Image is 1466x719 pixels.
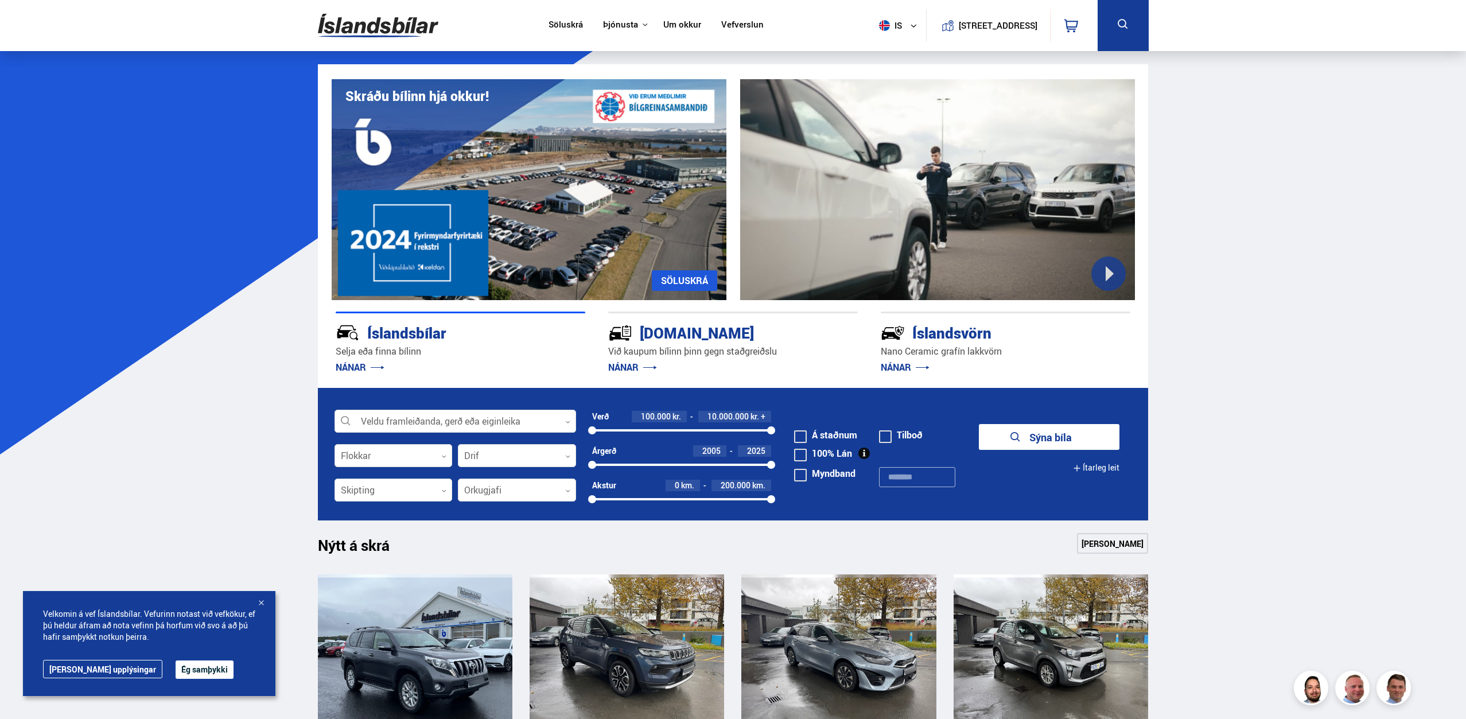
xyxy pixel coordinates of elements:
[881,322,1090,342] div: Íslandsvörn
[874,9,926,42] button: is
[874,20,903,31] span: is
[702,445,721,456] span: 2005
[1077,533,1148,554] a: [PERSON_NAME]
[1378,673,1413,707] img: FbJEzSuNWCJXmdc-.webp
[881,345,1130,358] p: Nano Ceramic grafín lakkvörn
[592,481,616,490] div: Akstur
[332,79,726,300] img: eKx6w-_Home_640_.png
[747,445,765,456] span: 2025
[721,480,751,491] span: 200.000
[336,345,585,358] p: Selja eða finna bílinn
[345,88,489,104] h1: Skráðu bílinn hjá okkur!
[761,412,765,421] span: +
[318,537,410,561] h1: Nýtt á skrá
[963,21,1033,30] button: [STREET_ADDRESS]
[608,361,657,374] a: NÁNAR
[603,20,638,30] button: Þjónusta
[879,430,923,440] label: Tilboð
[336,361,384,374] a: NÁNAR
[592,412,609,421] div: Verð
[1296,673,1330,707] img: nhp88E3Fdnt1Opn2.png
[681,481,694,490] span: km.
[43,608,255,643] span: Velkomin á vef Íslandsbílar. Vefurinn notast við vefkökur, ef þú heldur áfram að nota vefinn þá h...
[1337,673,1371,707] img: siFngHWaQ9KaOqBr.png
[549,20,583,32] a: Söluskrá
[881,361,930,374] a: NÁNAR
[608,322,817,342] div: [DOMAIN_NAME]
[652,270,717,291] a: SÖLUSKRÁ
[641,411,671,422] span: 100.000
[336,321,360,345] img: JRvxyua_JYH6wB4c.svg
[675,480,679,491] span: 0
[707,411,749,422] span: 10.000.000
[794,430,857,440] label: Á staðnum
[1073,455,1119,481] button: Ítarleg leit
[751,412,759,421] span: kr.
[752,481,765,490] span: km.
[881,321,905,345] img: -Svtn6bYgwAsiwNX.svg
[43,660,162,678] a: [PERSON_NAME] upplýsingar
[592,446,616,456] div: Árgerð
[672,412,681,421] span: kr.
[979,424,1119,450] button: Sýna bíla
[721,20,764,32] a: Vefverslun
[176,660,234,679] button: Ég samþykki
[608,345,858,358] p: Við kaupum bílinn þinn gegn staðgreiðslu
[608,321,632,345] img: tr5P-W3DuiFaO7aO.svg
[879,20,890,31] img: svg+xml;base64,PHN2ZyB4bWxucz0iaHR0cDovL3d3dy53My5vcmcvMjAwMC9zdmciIHdpZHRoPSI1MTIiIGhlaWdodD0iNT...
[336,322,545,342] div: Íslandsbílar
[932,9,1044,42] a: [STREET_ADDRESS]
[794,469,856,478] label: Myndband
[663,20,701,32] a: Um okkur
[794,449,852,458] label: 100% Lán
[318,7,438,44] img: G0Ugv5HjCgRt.svg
